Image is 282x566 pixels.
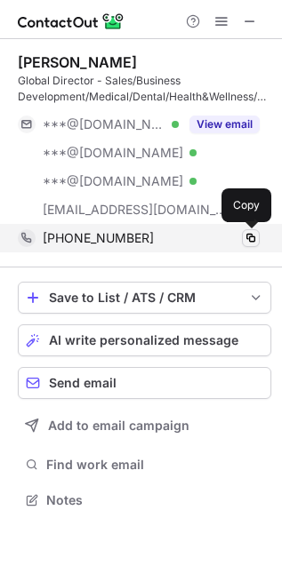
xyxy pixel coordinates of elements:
div: Global Director - Sales/Business Development/Medical/Dental/Health&Wellness/Leadership/Strategy/ ... [18,73,271,105]
div: [PERSON_NAME] [18,53,137,71]
span: Send email [49,376,117,390]
button: Add to email campaign [18,410,271,442]
span: [EMAIL_ADDRESS][DOMAIN_NAME] [43,202,228,218]
span: ***@[DOMAIN_NAME] [43,145,183,161]
img: ContactOut v5.3.10 [18,11,125,32]
button: AI write personalized message [18,324,271,356]
button: Send email [18,367,271,399]
div: Save to List / ATS / CRM [49,291,240,305]
button: Find work email [18,452,271,477]
button: save-profile-one-click [18,282,271,314]
span: ***@[DOMAIN_NAME] [43,173,183,189]
span: [PHONE_NUMBER] [43,230,154,246]
button: Notes [18,488,271,513]
span: ***@[DOMAIN_NAME] [43,116,165,132]
button: Reveal Button [189,116,260,133]
span: Find work email [46,457,264,473]
span: Add to email campaign [48,419,189,433]
span: Notes [46,492,264,508]
span: AI write personalized message [49,333,238,347]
